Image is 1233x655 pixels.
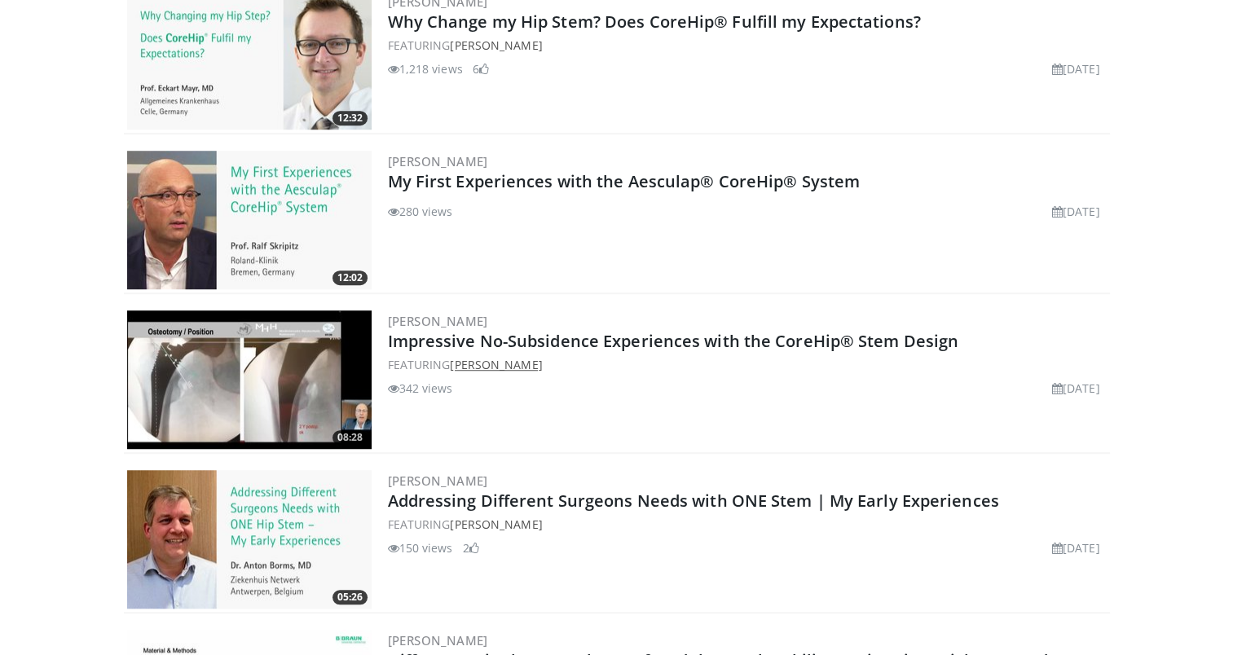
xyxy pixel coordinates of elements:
[1052,60,1100,77] li: [DATE]
[127,310,372,449] img: d2f97bc0-25d0-43ab-8f0a-b4da829c9faf.300x170_q85_crop-smart_upscale.jpg
[388,313,488,329] a: [PERSON_NAME]
[332,111,368,125] span: 12:32
[332,430,368,445] span: 08:28
[332,590,368,604] span: 05:26
[463,539,479,556] li: 2
[388,539,453,556] li: 150 views
[450,37,542,53] a: [PERSON_NAME]
[388,490,999,512] a: Addressing Different Surgeons Needs with ONE Stem | My Early Experiences
[388,473,488,489] a: [PERSON_NAME]
[332,270,368,285] span: 12:02
[1052,539,1100,556] li: [DATE]
[450,517,542,532] a: [PERSON_NAME]
[450,357,542,372] a: [PERSON_NAME]
[388,60,463,77] li: 1,218 views
[127,470,372,609] a: 05:26
[127,310,372,449] a: 08:28
[388,380,453,397] li: 342 views
[388,330,959,352] a: Impressive No-Subsidence Experiences with the CoreHip® Stem Design
[127,470,372,609] img: 7b41c829-2d1c-4065-9c2d-b67e4aa25654.jpg.300x170_q85_crop-smart_upscale.jpg
[127,151,372,289] img: d73e04c3-288b-4a17-9b46-60ae1f641967.jpg.300x170_q85_crop-smart_upscale.jpg
[388,11,921,33] a: Why Change my Hip Stem? Does CoreHip® Fulfill my Expectations?
[473,60,489,77] li: 6
[1052,203,1100,220] li: [DATE]
[388,37,1107,54] div: FEATURING
[127,151,372,289] a: 12:02
[388,203,453,220] li: 280 views
[388,516,1107,533] div: FEATURING
[388,356,1107,373] div: FEATURING
[388,153,488,169] a: [PERSON_NAME]
[1052,380,1100,397] li: [DATE]
[388,632,488,648] a: [PERSON_NAME]
[388,170,861,192] a: My First Experiences with the Aesculap® CoreHip® System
